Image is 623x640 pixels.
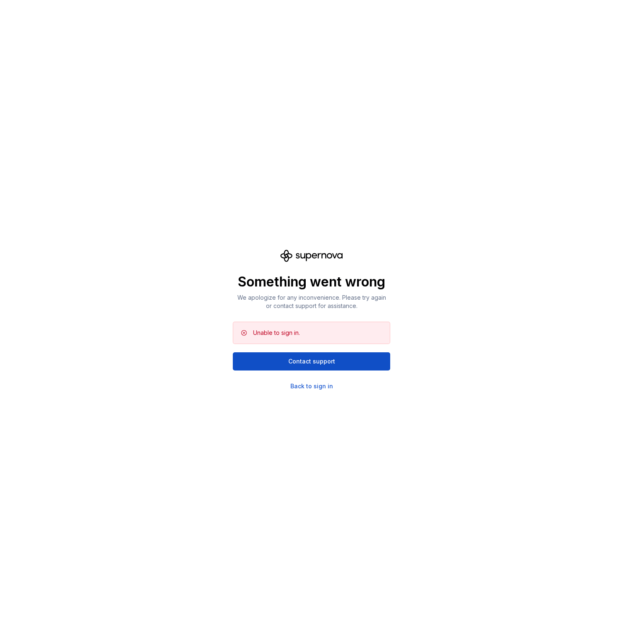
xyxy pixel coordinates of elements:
[233,352,390,371] button: Contact support
[233,294,390,310] p: We apologize for any inconvenience. Please try again or contact support for assistance.
[233,274,390,290] p: Something went wrong
[290,382,333,390] a: Back to sign in
[253,329,300,337] div: Unable to sign in.
[288,357,335,366] span: Contact support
